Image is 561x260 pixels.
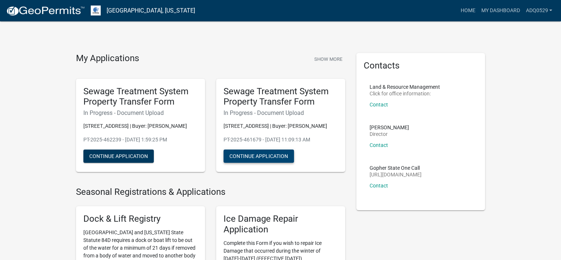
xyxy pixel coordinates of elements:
[478,4,523,18] a: My Dashboard
[523,4,555,18] a: adq0529
[76,187,345,197] h4: Seasonal Registrations & Applications
[311,53,345,65] button: Show More
[83,122,198,130] p: [STREET_ADDRESS] | Buyer: [PERSON_NAME]
[370,172,422,177] p: [URL][DOMAIN_NAME]
[83,214,198,224] h5: Dock & Lift Registry
[107,4,195,17] a: [GEOGRAPHIC_DATA], [US_STATE]
[224,122,338,130] p: [STREET_ADDRESS] | Buyer: [PERSON_NAME]
[224,109,338,116] h6: In Progress - Document Upload
[76,53,139,64] h4: My Applications
[364,60,478,71] h5: Contacts
[224,214,338,235] h5: Ice Damage Repair Application
[370,131,409,137] p: Director
[91,6,101,15] img: Otter Tail County, Minnesota
[370,91,440,96] p: Click for office information:
[83,150,154,163] button: Continue Application
[370,125,409,130] p: [PERSON_NAME]
[224,150,294,163] button: Continue Application
[370,165,422,171] p: Gopher State One Call
[370,183,388,189] a: Contact
[224,86,338,108] h5: Sewage Treatment System Property Transfer Form
[370,142,388,148] a: Contact
[83,86,198,108] h5: Sewage Treatment System Property Transfer Form
[370,102,388,108] a: Contact
[83,109,198,116] h6: In Progress - Document Upload
[457,4,478,18] a: Home
[83,136,198,144] p: PT-2025-462239 - [DATE] 1:59:25 PM
[224,136,338,144] p: PT-2025-461679 - [DATE] 11:09:13 AM
[370,84,440,89] p: Land & Resource Management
